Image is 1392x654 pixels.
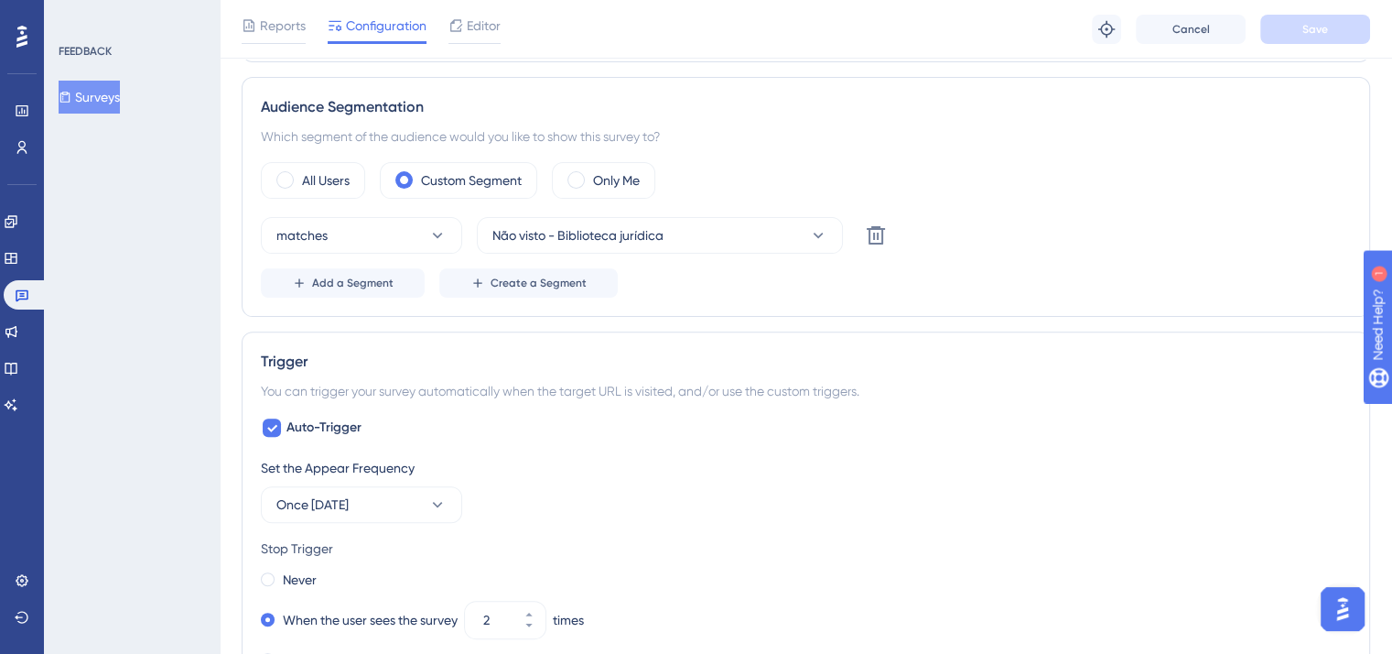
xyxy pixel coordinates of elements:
[59,44,112,59] div: FEEDBACK
[553,609,584,631] div: times
[1260,15,1370,44] button: Save
[261,268,425,298] button: Add a Segment
[283,569,317,591] label: Never
[261,351,1351,373] div: Trigger
[477,217,843,254] button: Não visto - Biblioteca jurídica
[127,9,133,24] div: 1
[261,96,1351,118] div: Audience Segmentation
[260,15,306,37] span: Reports
[261,457,1351,479] div: Set the Appear Frequency
[302,169,350,191] label: All Users
[283,609,458,631] label: When the user sees the survey
[1315,582,1370,637] iframe: UserGuiding AI Assistant Launcher
[1302,22,1328,37] span: Save
[421,169,522,191] label: Custom Segment
[439,268,618,298] button: Create a Segment
[261,380,1351,402] div: You can trigger your survey automatically when the target URL is visited, and/or use the custom t...
[59,81,120,114] button: Surveys
[312,276,394,290] span: Add a Segment
[467,15,501,37] span: Editor
[261,538,1351,560] div: Stop Trigger
[492,224,664,246] span: Não visto - Biblioteca jurídica
[593,169,640,191] label: Only Me
[286,417,361,439] span: Auto-Trigger
[276,494,349,516] span: Once [DATE]
[261,125,1351,147] div: Which segment of the audience would you like to show this survey to?
[261,217,462,254] button: matches
[1172,22,1210,37] span: Cancel
[346,15,426,37] span: Configuration
[1136,15,1246,44] button: Cancel
[261,486,462,523] button: Once [DATE]
[276,224,328,246] span: matches
[43,5,114,27] span: Need Help?
[491,276,587,290] span: Create a Segment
